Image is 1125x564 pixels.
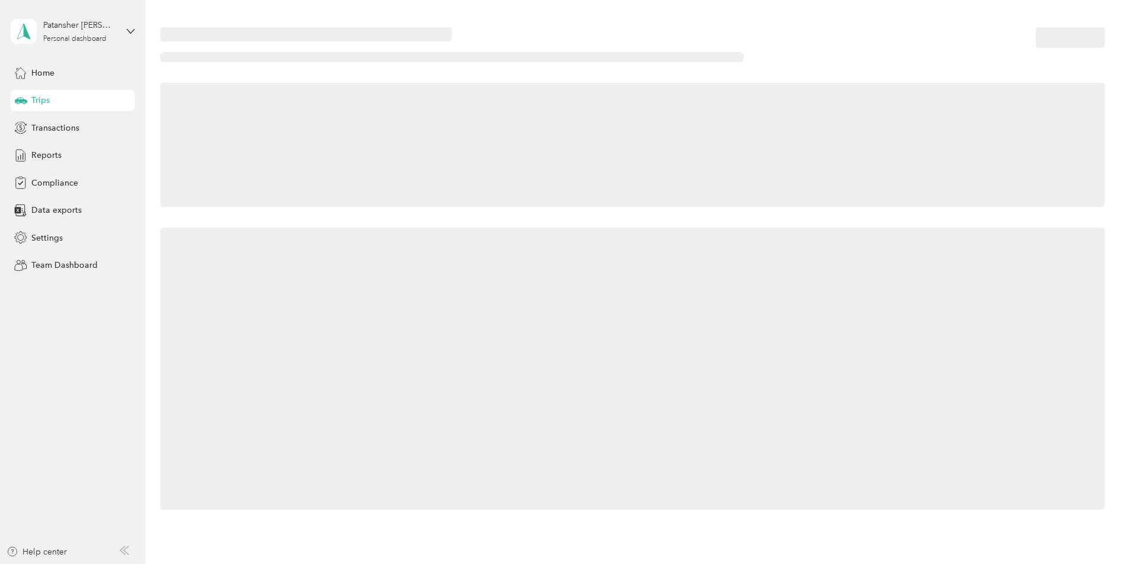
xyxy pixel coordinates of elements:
[31,177,78,189] span: Compliance
[31,204,82,216] span: Data exports
[43,19,117,31] div: Patansher [PERSON_NAME]
[31,122,79,134] span: Transactions
[1059,498,1125,564] iframe: Everlance-gr Chat Button Frame
[31,67,54,79] span: Home
[7,546,67,558] button: Help center
[31,232,63,244] span: Settings
[31,149,62,161] span: Reports
[43,35,106,43] div: Personal dashboard
[31,259,98,271] span: Team Dashboard
[31,94,50,106] span: Trips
